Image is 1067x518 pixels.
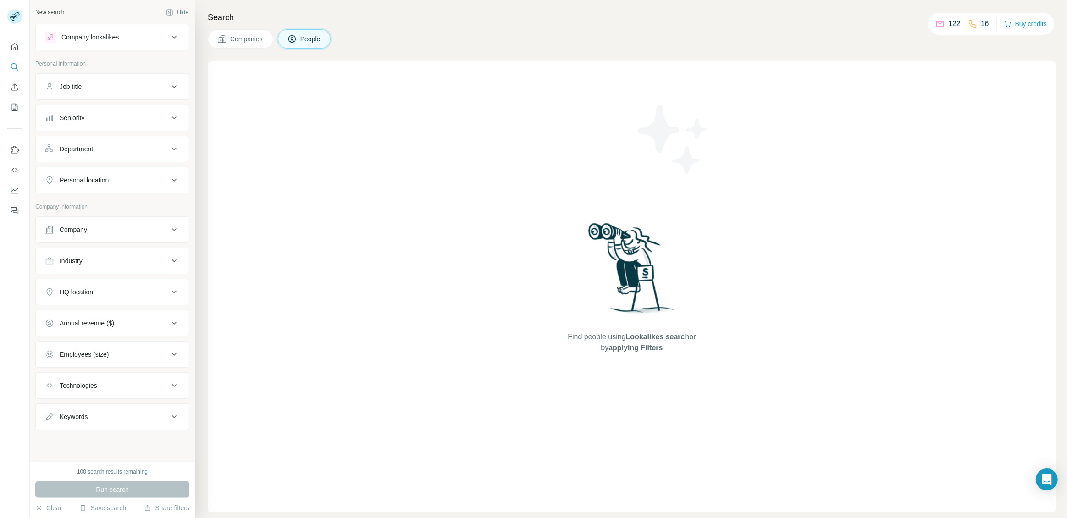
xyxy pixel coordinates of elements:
[60,287,93,297] div: HQ location
[35,203,189,211] p: Company information
[626,333,690,341] span: Lookalikes search
[632,98,714,181] img: Surfe Illustration - Stars
[7,162,22,178] button: Use Surfe API
[7,142,22,158] button: Use Surfe on LinkedIn
[60,256,83,265] div: Industry
[36,343,189,365] button: Employees (size)
[36,26,189,48] button: Company lookalikes
[77,468,148,476] div: 100 search results remaining
[160,6,195,19] button: Hide
[60,176,109,185] div: Personal location
[7,59,22,75] button: Search
[35,503,61,512] button: Clear
[36,250,189,272] button: Industry
[60,225,87,234] div: Company
[7,39,22,55] button: Quick start
[36,281,189,303] button: HQ location
[948,18,961,29] p: 122
[1004,17,1047,30] button: Buy credits
[7,79,22,95] button: Enrich CSV
[60,412,88,421] div: Keywords
[1036,468,1058,490] div: Open Intercom Messenger
[36,219,189,241] button: Company
[60,113,84,122] div: Seniority
[61,33,119,42] div: Company lookalikes
[35,60,189,68] p: Personal information
[36,375,189,397] button: Technologies
[60,381,97,390] div: Technologies
[7,202,22,219] button: Feedback
[35,8,64,17] div: New search
[36,406,189,428] button: Keywords
[60,82,82,91] div: Job title
[60,144,93,154] div: Department
[60,350,109,359] div: Employees (size)
[7,99,22,116] button: My lists
[584,220,680,323] img: Surfe Illustration - Woman searching with binoculars
[208,11,1056,24] h4: Search
[300,34,321,44] span: People
[144,503,189,512] button: Share filters
[558,331,705,353] span: Find people using or by
[7,182,22,198] button: Dashboard
[36,107,189,129] button: Seniority
[230,34,264,44] span: Companies
[36,138,189,160] button: Department
[981,18,989,29] p: 16
[608,344,663,352] span: applying Filters
[79,503,126,512] button: Save search
[36,76,189,98] button: Job title
[36,312,189,334] button: Annual revenue ($)
[60,319,114,328] div: Annual revenue ($)
[36,169,189,191] button: Personal location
